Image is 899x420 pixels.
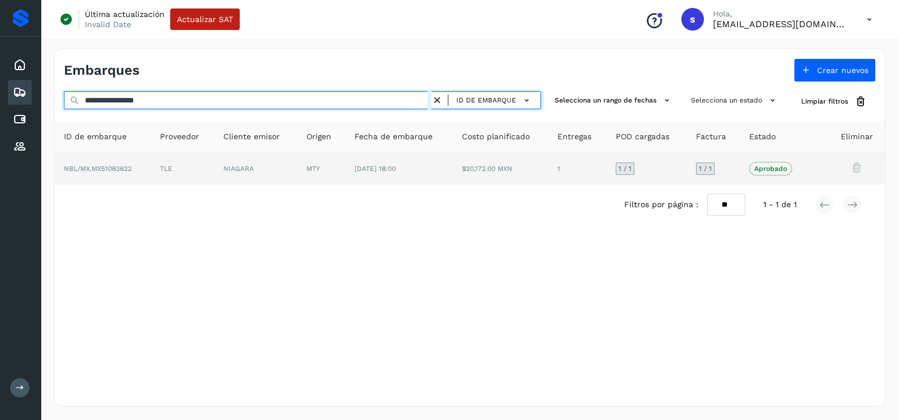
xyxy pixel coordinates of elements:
span: NBL/MX.MX51083622 [64,165,132,173]
button: Limpiar filtros [792,91,876,112]
button: Crear nuevos [794,58,876,82]
div: Proveedores [8,134,32,159]
span: Entregas [557,131,591,143]
td: 1 [548,153,607,185]
td: TLE [151,153,215,185]
span: Factura [696,131,726,143]
span: POD cargadas [616,131,669,143]
h4: Embarques [64,62,140,79]
span: 1 - 1 de 1 [763,199,797,211]
span: ID de embarque [64,131,127,143]
span: [DATE] 18:00 [355,165,396,173]
span: Costo planificado [462,131,530,143]
span: ID de embarque [456,95,516,105]
button: Selecciona un rango de fechas [550,91,677,110]
span: Eliminar [841,131,873,143]
span: Fecha de embarque [355,131,433,143]
span: Origen [306,131,331,143]
p: Última actualización [85,9,165,19]
p: Invalid Date [85,19,131,29]
p: Hola, [713,9,849,19]
p: Aprobado [754,165,787,173]
div: Embarques [8,80,32,105]
button: Selecciona un estado [686,91,783,110]
span: 1 / 1 [619,165,632,172]
span: Cliente emisor [223,131,280,143]
td: NIAGARA [214,153,297,185]
span: Limpiar filtros [801,96,848,106]
td: MTY [297,153,345,185]
button: ID de embarque [453,92,536,109]
td: $20,172.00 MXN [453,153,549,185]
span: Estado [749,131,776,143]
button: Actualizar SAT [170,8,240,30]
span: 1 / 1 [699,165,712,172]
span: Filtros por página : [624,199,698,211]
span: Crear nuevos [817,66,868,74]
div: Inicio [8,53,32,78]
div: Cuentas por pagar [8,107,32,132]
span: Proveedor [160,131,199,143]
p: smedina@niagarawater.com [713,19,849,29]
span: Actualizar SAT [177,15,233,23]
